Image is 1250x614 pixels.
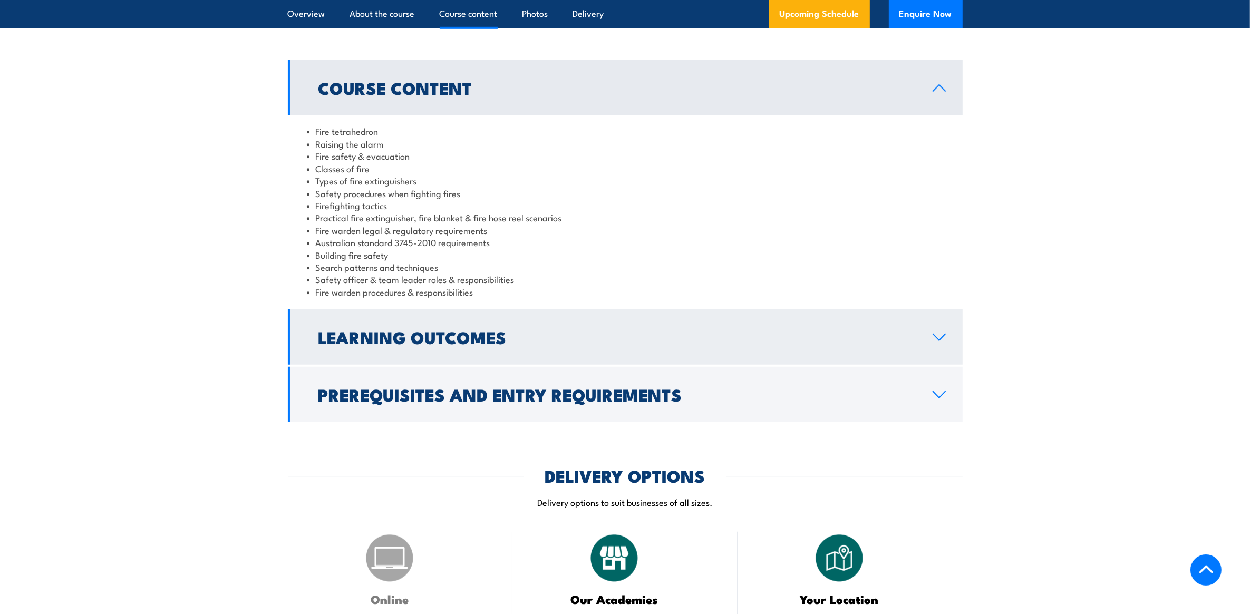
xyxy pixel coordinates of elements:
h3: Your Location [764,593,915,605]
h3: Our Academies [539,593,690,605]
li: Raising the alarm [307,138,944,150]
li: Australian standard 3745-2010 requirements [307,236,944,248]
li: Fire warden legal & regulatory requirements [307,224,944,236]
a: Learning Outcomes [288,309,963,365]
li: Fire warden procedures & responsibilities [307,286,944,298]
h3: Online [314,593,466,605]
li: Types of fire extinguishers [307,174,944,187]
li: Search patterns and techniques [307,261,944,273]
li: Fire safety & evacuation [307,150,944,162]
li: Safety officer & team leader roles & responsibilities [307,273,944,285]
li: Firefighting tactics [307,199,944,211]
li: Practical fire extinguisher, fire blanket & fire hose reel scenarios [307,211,944,223]
li: Classes of fire [307,162,944,174]
h2: Course Content [318,80,916,95]
h2: Prerequisites and Entry Requirements [318,387,916,402]
p: Delivery options to suit businesses of all sizes. [288,496,963,508]
li: Safety procedures when fighting fires [307,187,944,199]
h2: DELIVERY OPTIONS [545,468,705,483]
a: Course Content [288,60,963,115]
li: Building fire safety [307,249,944,261]
li: Fire tetrahedron [307,125,944,137]
h2: Learning Outcomes [318,329,916,344]
a: Prerequisites and Entry Requirements [288,367,963,422]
